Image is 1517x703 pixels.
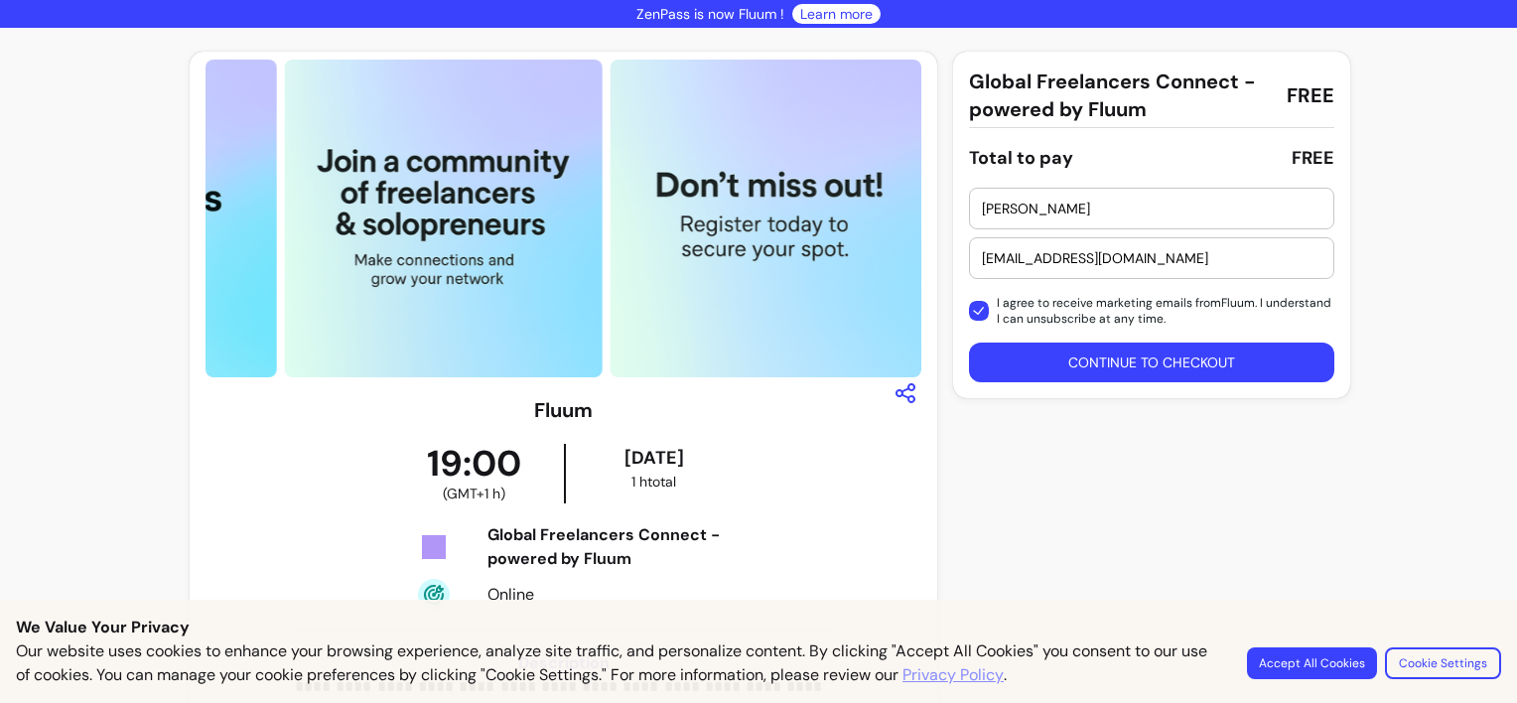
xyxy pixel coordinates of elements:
h3: Fluum [534,396,593,424]
input: Enter your email address [982,248,1321,268]
span: Global Freelancers Connect - powered by Fluum [969,68,1271,123]
img: Tickets Icon [418,531,450,563]
span: FREE [1287,81,1334,109]
div: FREE [1292,144,1334,172]
img: https://d3pz9znudhj10h.cloudfront.net/9d95b61e-433c-466e-8f72-0c6ec8aff819 [611,60,928,377]
div: [DATE] [570,444,739,472]
div: Online [487,583,738,607]
div: 1 h total [570,472,739,492]
div: 19:00 [384,444,563,503]
p: ZenPass is now Fluum ! [636,4,784,24]
img: https://d3pz9znudhj10h.cloudfront.net/aee2e147-fbd8-4818-a12f-606c309470ab [285,60,603,377]
input: Enter your first name [982,199,1321,218]
p: We Value Your Privacy [16,616,1501,639]
button: Cookie Settings [1385,647,1501,679]
button: Accept All Cookies [1247,647,1377,679]
div: Total to pay [969,144,1073,172]
a: Privacy Policy [902,663,1004,687]
button: Continue to checkout [969,343,1334,382]
div: Global Freelancers Connect - powered by Fluum [487,523,738,571]
p: Our website uses cookies to enhance your browsing experience, analyze site traffic, and personali... [16,639,1223,687]
a: Learn more [800,4,873,24]
span: ( GMT+1 h ) [443,484,505,503]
